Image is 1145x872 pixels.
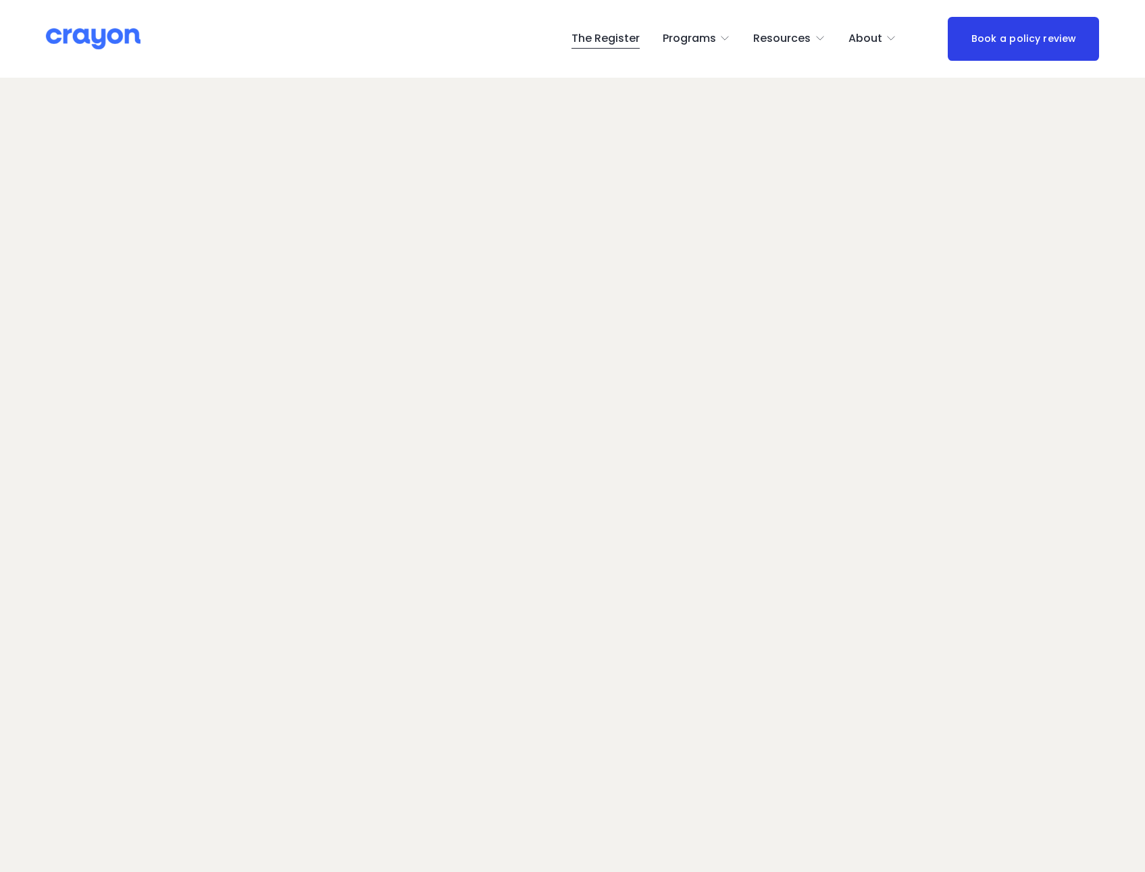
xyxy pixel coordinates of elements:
span: About [848,29,882,49]
span: Resources [753,29,811,49]
a: folder dropdown [848,28,897,49]
a: The Register [571,28,640,49]
span: Programs [663,29,716,49]
a: Book a policy review [948,17,1099,60]
img: Crayon [46,27,141,51]
a: folder dropdown [753,28,825,49]
a: folder dropdown [663,28,731,49]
